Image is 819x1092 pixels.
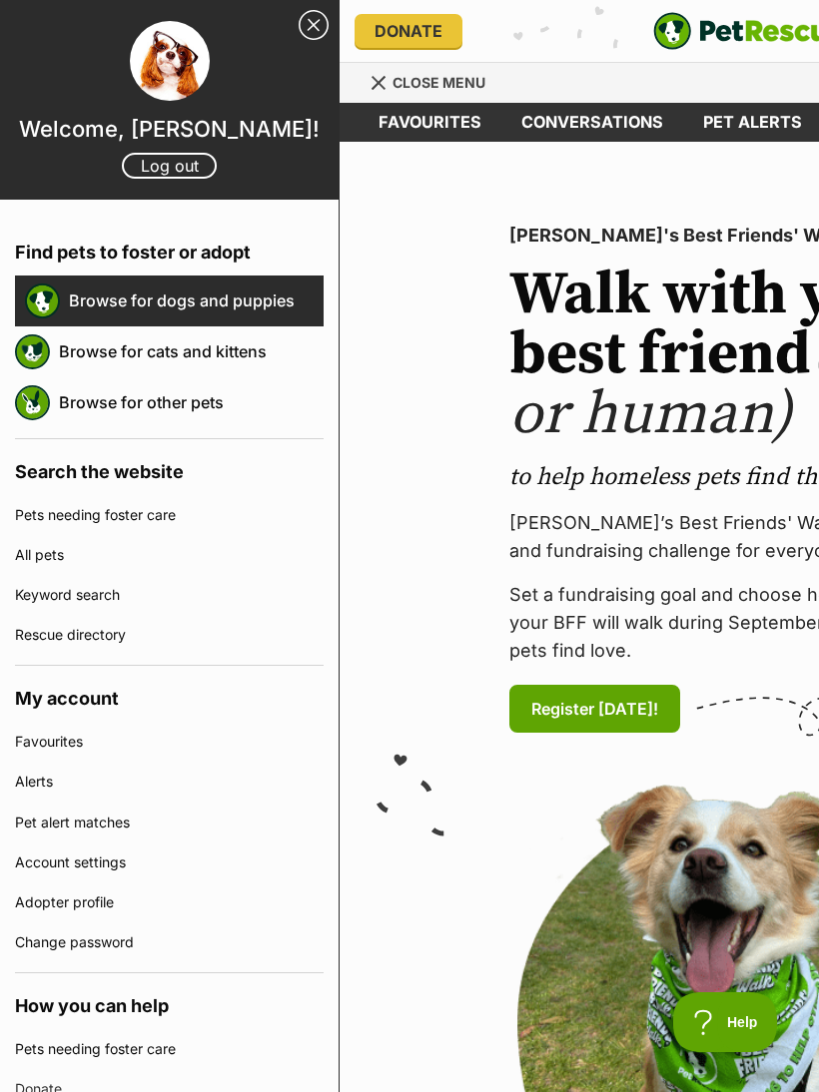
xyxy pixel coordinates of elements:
a: Browse for cats and kittens [59,330,324,372]
img: consumer-privacy-logo.png [2,2,18,18]
a: Close Sidebar [299,10,329,40]
a: Keyword search [15,575,324,615]
h4: How you can help [15,973,324,1029]
a: Donate [355,14,462,48]
h4: Search the website [15,439,324,495]
a: Pets needing foster care [15,1029,324,1069]
a: Pets needing foster care [15,495,324,535]
a: Browse for other pets [59,381,324,423]
a: Favourites [359,103,501,142]
span: Register [DATE]! [531,697,658,721]
a: conversations [501,103,683,142]
a: Pet alert matches [15,803,324,842]
a: Rescue directory [15,615,324,655]
a: Account settings [15,842,324,882]
img: petrescue logo [15,334,50,369]
a: Change password [15,922,324,962]
a: Alerts [15,762,324,802]
h4: My account [15,666,324,722]
span: Close menu [393,74,485,91]
a: Browse for dogs and puppies [69,279,324,321]
a: Menu [370,63,499,99]
a: Adopter profile [15,882,324,922]
img: profile image [130,21,210,101]
a: Log out [122,153,217,179]
a: All pets [15,535,324,575]
iframe: Help Scout Beacon - Open [673,992,779,1052]
img: petrescue logo [25,283,60,318]
h4: Find pets to foster or adopt [15,220,324,275]
a: Favourites [15,722,324,762]
img: petrescue logo [15,385,50,420]
a: Register [DATE]! [509,685,680,733]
